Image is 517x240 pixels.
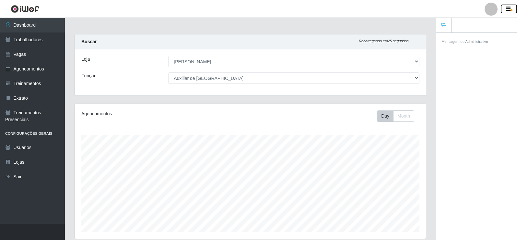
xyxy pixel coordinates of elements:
div: First group [377,110,414,122]
button: Month [393,110,414,122]
div: Agendamentos [81,110,217,117]
i: Recarregando em 25 segundos... [359,39,412,43]
label: Função [81,72,97,79]
button: Day [377,110,394,122]
div: Toolbar with button groups [377,110,419,122]
small: Mensagem do Administrativo [441,40,488,44]
img: CoreUI Logo [11,5,40,13]
strong: Buscar [81,39,97,44]
label: Loja [81,56,90,63]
